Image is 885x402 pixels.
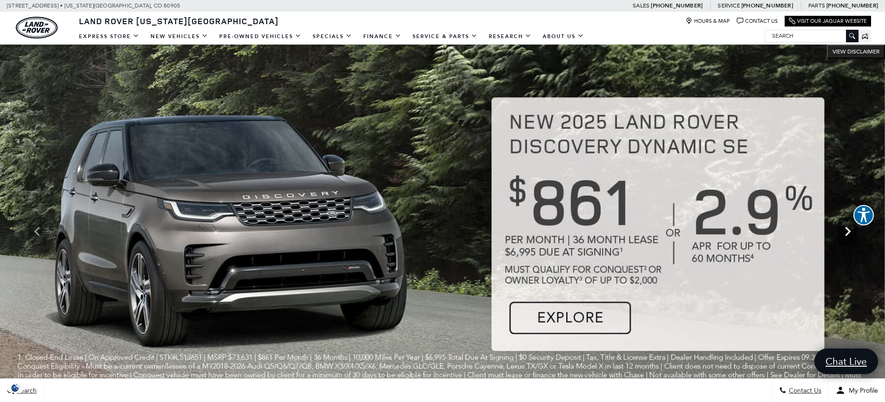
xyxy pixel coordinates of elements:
[537,28,590,45] a: About Us
[16,17,58,39] a: land-rover
[808,2,825,9] span: Parts
[787,387,821,395] span: Contact Us
[5,383,26,393] section: Click to Open Cookie Consent Modal
[407,28,483,45] a: Service & Parts
[686,18,730,25] a: Hours & Map
[16,17,58,39] img: Land Rover
[483,28,537,45] a: Research
[73,15,284,26] a: Land Rover [US_STATE][GEOGRAPHIC_DATA]
[358,28,407,45] a: Finance
[741,2,793,9] a: [PHONE_NUMBER]
[79,15,279,26] span: Land Rover [US_STATE][GEOGRAPHIC_DATA]
[827,45,885,59] button: VIEW DISCLAIMER
[73,28,590,45] nav: Main Navigation
[789,18,867,25] a: Visit Our Jaguar Website
[839,217,857,245] div: Next
[307,28,358,45] a: Specials
[5,383,26,393] img: Opt-Out Icon
[718,2,740,9] span: Service
[814,349,878,374] a: Chat Live
[633,2,649,9] span: Sales
[7,2,180,9] a: [STREET_ADDRESS] • [US_STATE][GEOGRAPHIC_DATA], CO 80905
[853,205,874,225] button: Explore your accessibility options
[214,28,307,45] a: Pre-Owned Vehicles
[853,205,874,227] aside: Accessibility Help Desk
[145,28,214,45] a: New Vehicles
[651,2,702,9] a: [PHONE_NUMBER]
[833,48,879,55] span: VIEW DISCLAIMER
[737,18,778,25] a: Contact Us
[28,217,46,245] div: Previous
[73,28,145,45] a: EXPRESS STORE
[765,30,858,41] input: Search
[821,355,872,368] span: Chat Live
[829,379,885,402] button: Open user profile menu
[845,387,878,395] span: My Profile
[826,2,878,9] a: [PHONE_NUMBER]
